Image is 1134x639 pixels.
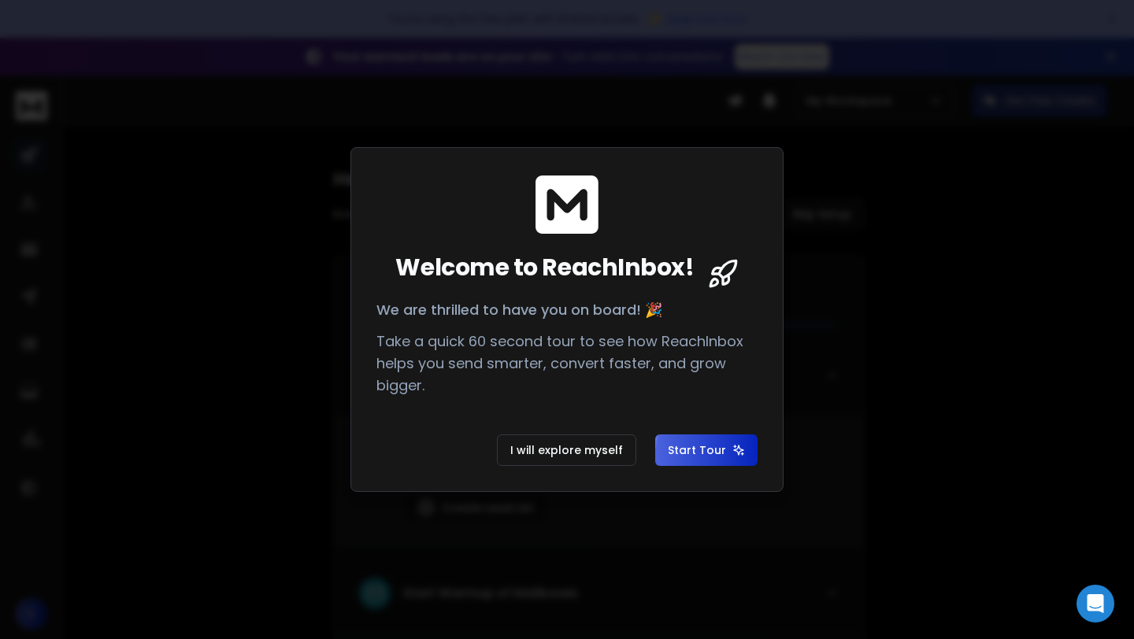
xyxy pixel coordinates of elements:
[1077,585,1114,622] div: Open Intercom Messenger
[395,253,694,282] span: Welcome to ReachInbox!
[497,434,636,466] button: I will explore myself
[376,299,758,321] p: We are thrilled to have you on board! 🎉
[655,434,758,466] button: Start Tour
[668,442,745,458] span: Start Tour
[376,331,758,397] p: Take a quick 60 second tour to see how ReachInbox helps you send smarter, convert faster, and gro...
